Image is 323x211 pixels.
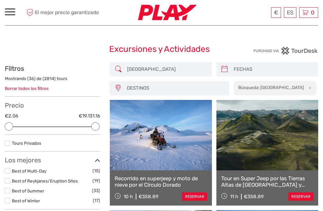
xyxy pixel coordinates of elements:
[92,187,100,194] span: (33)
[12,178,78,183] a: Best of Reykjanes/Eruption Sites
[29,76,34,82] label: 36
[284,7,296,18] div: ES
[79,113,100,119] label: €19,131.16
[93,177,100,184] span: (19)
[5,113,18,119] label: €2.06
[139,194,158,199] div: €358.89
[182,192,207,201] a: reservar
[230,194,238,199] span: 11 h
[310,9,315,16] span: 0
[44,76,54,82] label: 2814
[93,167,100,174] span: (15)
[221,175,313,188] a: Tour en Super Jeep por las Tierras Altas de [GEOGRAPHIC_DATA] y [GEOGRAPHIC_DATA]
[288,192,313,201] a: reservar
[5,86,49,91] a: Borrar todos los filtros
[115,175,207,188] a: Recorrido en superjeep y moto de nieve por el Círculo Dorado
[231,64,315,75] input: FECHAS
[109,44,214,54] h1: Excursiones y Actividades
[12,198,40,203] a: Best of Winter
[5,101,100,109] h3: Precio
[138,5,197,20] img: 2467-7e1744d7-2434-4362-8842-68c566c31c52_logo_small.jpg
[125,64,208,75] input: BÚSQUEDA
[93,197,100,204] span: (17)
[12,168,46,174] a: Best of Multi-Day
[25,7,99,18] span: El mejor precio garantizado
[5,76,100,85] div: Mostrando ( ) de ( ) tours
[12,188,44,193] a: Best of Summer
[5,65,24,72] strong: Filtros
[305,84,313,91] button: x
[274,9,278,16] span: €
[12,141,41,146] a: Tours Privados
[124,83,226,93] button: DESTINOS
[124,194,133,199] span: 10 h
[253,47,318,55] img: PurchaseViaTourDesk.png
[238,85,304,90] h2: Búsqueda: [GEOGRAPHIC_DATA]
[5,156,100,164] h3: Los mejores
[244,194,264,199] div: €358.89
